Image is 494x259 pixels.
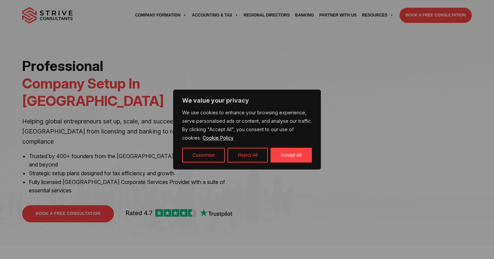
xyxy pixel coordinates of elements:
[173,89,321,170] div: We value your privacy
[228,148,268,162] button: Reject All
[182,109,312,142] p: We use cookies to enhance your browsing experience, serve personalised ads or content, and analys...
[202,135,234,141] a: Cookie Policy
[182,148,225,162] button: Customise
[182,97,312,105] p: We value your privacy
[271,148,312,162] button: Accept All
